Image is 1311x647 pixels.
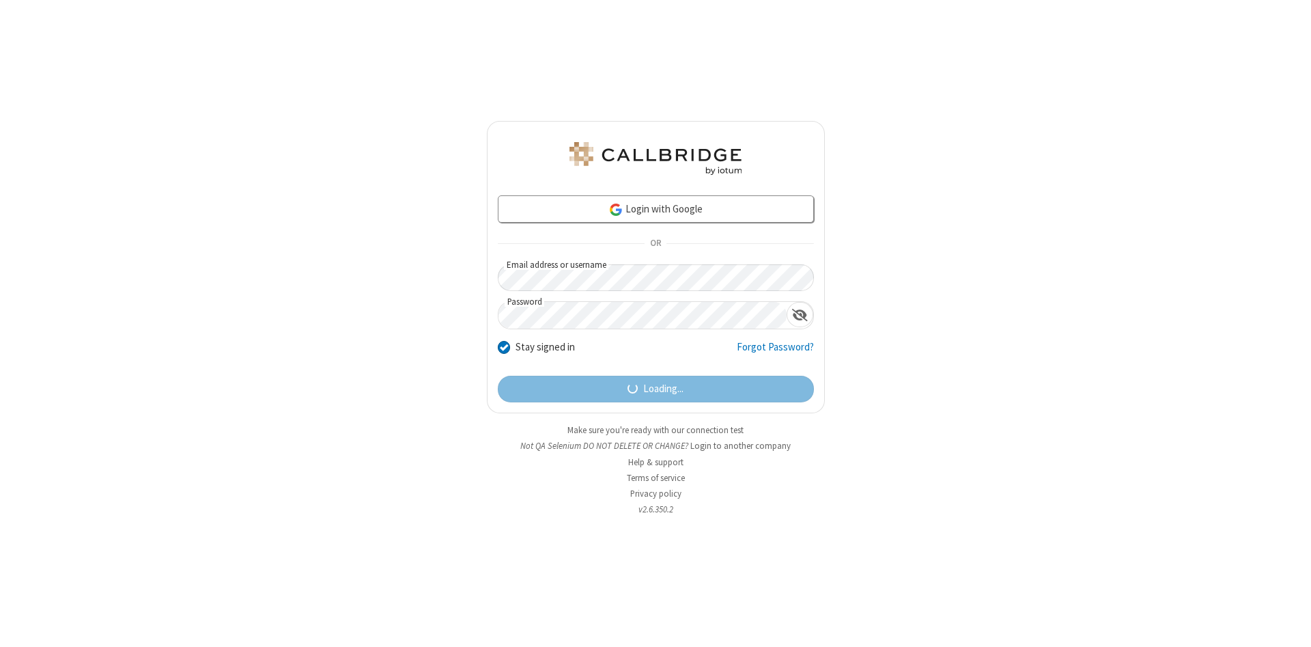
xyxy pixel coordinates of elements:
button: Login to another company [690,439,791,452]
a: Privacy policy [630,488,681,499]
li: Not QA Selenium DO NOT DELETE OR CHANGE? [487,439,825,452]
span: Loading... [643,381,683,397]
a: Forgot Password? [737,340,814,366]
a: Help & support [628,456,683,468]
a: Terms of service [627,472,685,484]
div: Show password [787,302,813,327]
li: v2.6.350.2 [487,503,825,516]
img: google-icon.png [608,202,623,217]
a: Login with Google [498,195,814,223]
img: QA Selenium DO NOT DELETE OR CHANGE [567,142,744,175]
span: OR [645,234,666,253]
label: Stay signed in [516,340,575,355]
input: Email address or username [498,264,814,291]
input: Password [498,302,787,329]
a: Make sure you're ready with our connection test [567,424,744,436]
button: Loading... [498,376,814,403]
